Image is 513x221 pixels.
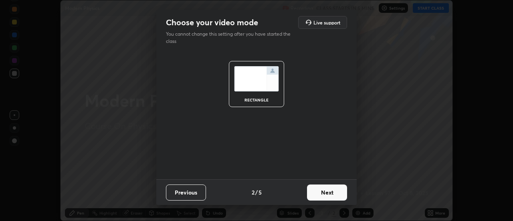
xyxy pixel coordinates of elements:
h5: Live support [313,20,340,25]
button: Next [307,185,347,201]
button: Previous [166,185,206,201]
h4: 5 [259,188,262,197]
h4: 2 [252,188,254,197]
p: You cannot change this setting after you have started the class [166,30,296,45]
div: rectangle [240,98,273,102]
img: normalScreenIcon.ae25ed63.svg [234,66,279,91]
h4: / [255,188,258,197]
h2: Choose your video mode [166,17,258,28]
